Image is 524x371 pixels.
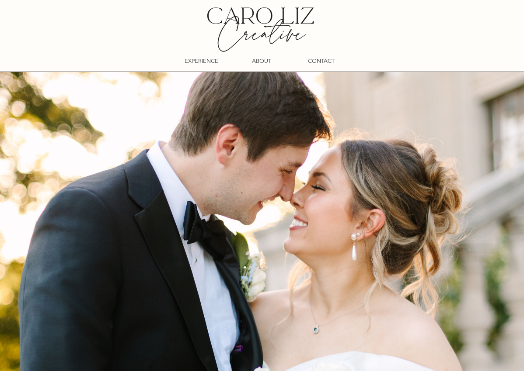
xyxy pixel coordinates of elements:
a: ABOUT [234,53,289,69]
p: EXPERIENCE [185,54,218,68]
a: EXPERIENCE [174,53,229,69]
p: CONTACT [308,54,335,68]
nav: Site [171,53,351,69]
a: CONTACT [293,53,349,69]
p: ABOUT [252,54,271,68]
